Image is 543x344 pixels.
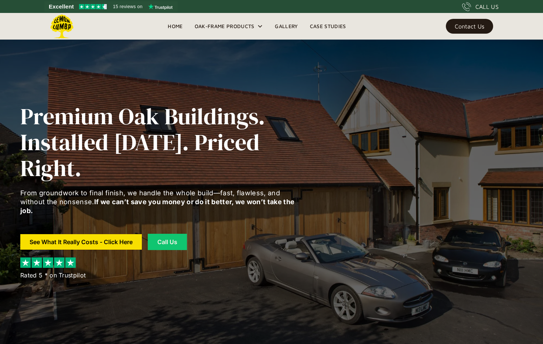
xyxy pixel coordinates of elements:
[189,13,269,40] div: Oak-Frame Products
[20,234,142,250] a: See What It Really Costs - Click Here
[269,21,304,32] a: Gallery
[462,2,499,11] a: CALL US
[475,2,499,11] div: CALL US
[446,19,493,34] a: Contact Us
[79,4,107,9] img: Trustpilot 4.5 stars
[113,2,143,11] span: 15 reviews on
[162,21,188,32] a: Home
[44,1,178,12] a: See Lemon Lumba reviews on Trustpilot
[20,104,304,181] h1: Premium Oak Buildings. Installed [DATE]. Priced Right.
[195,22,255,31] div: Oak-Frame Products
[455,24,484,29] div: Contact Us
[20,198,294,215] strong: If we can’t save you money or do it better, we won’t take the job.
[49,2,74,11] span: Excellent
[20,271,86,280] div: Rated 5 * on Trustpilot
[148,234,187,250] a: Call Us
[20,189,304,215] p: From groundwork to final finish, we handle the whole build—fast, flawless, and without the nonsense.
[304,21,352,32] a: Case Studies
[157,239,178,245] div: Call Us
[148,4,173,10] img: Trustpilot logo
